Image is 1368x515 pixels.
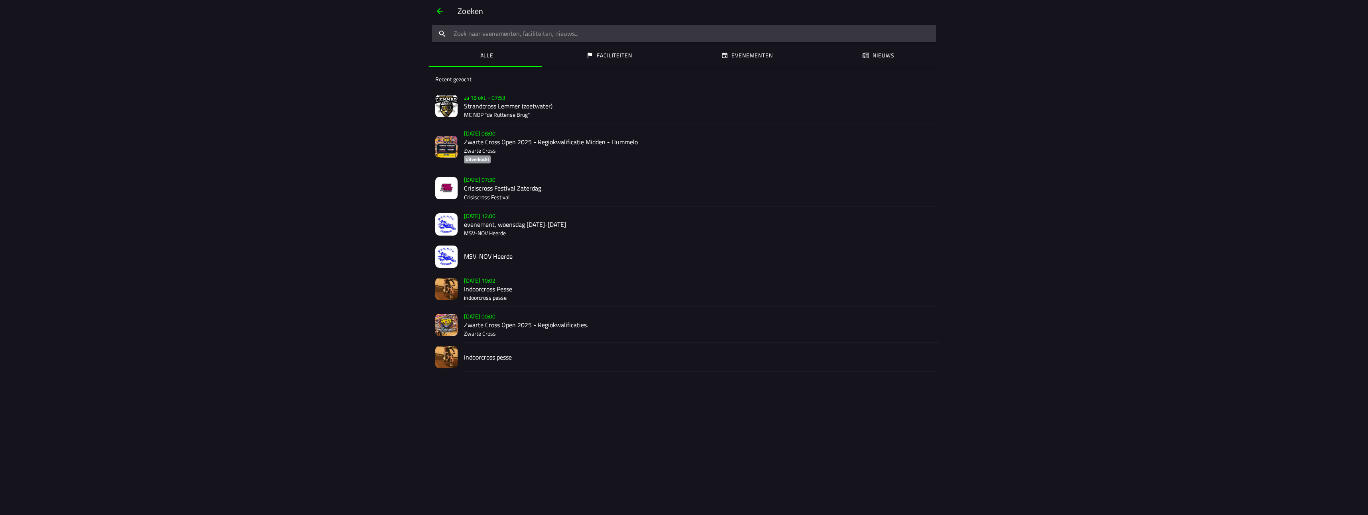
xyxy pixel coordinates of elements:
[435,136,458,158] img: aVZncwcIVoKExGT9ATxXQvF7amyyF6wGt7RtEqM6.jpg
[586,52,594,59] ion-icon: flag
[464,193,933,201] p: Crisiscross Festival
[480,51,493,60] ion-label: Alle
[464,253,933,260] h2: MSV-NOV Heerde
[435,177,458,199] img: BXPPJPFm9BZOExOJe3wfA61vnA6ia4zzEk6Gub0s.jpg
[464,93,505,102] ion-text: za 18 okt. - 07:53
[464,102,933,110] h2: Strandcross Lemmer (zoetwater)
[464,147,933,155] p: Zwarte Cross
[435,246,458,268] img: 7CRHwTLyroW9NlmzxjX9rGNW4Pwzo0y7oemjcILC.jpeg
[435,278,458,300] img: Qyg1YxCxOWL4ftZhkhxtmBBRwu9jKkcoVE6LGhyh.jpg
[464,185,933,192] h2: Crisiscross Festival Zaterdag.
[464,221,933,228] h2: evenement, woensdag [DATE]-[DATE]
[435,95,458,117] img: a9SkHtffX4qJPxF9BkgCHDCJhrN51yrGSwKqAEmx.jpg
[435,314,458,336] img: EXvGfdUS2pBkjy8Caj3aQzqKRFsM59CLk3zpl4Sr.jpg
[732,51,773,60] ion-label: Evenementen
[435,213,458,236] img: iG0K2vOemWy0MQ9NupWWPkyWnchQMf1o9HWY3z1t.jpg
[450,5,939,17] ion-title: Zoeken
[466,155,489,163] ion-text: Uitverkocht
[435,346,458,368] img: Qyg1YxCxOWL4ftZhkhxtmBBRwu9jKkcoVE6LGhyh.jpg
[464,212,495,220] ion-text: [DATE] 12:00
[464,312,495,320] ion-text: [DATE] 00:00
[863,52,870,59] ion-icon: paper
[464,276,495,285] ion-text: [DATE] 10:02
[464,229,933,237] p: MSV-NOV Heerde
[597,51,632,60] ion-label: Faciliteiten
[464,354,933,361] h2: indoorcross pesse
[464,294,933,302] p: indoorcross pesse
[464,138,933,146] h2: Zwarte Cross Open 2025 - Regiokwalificatie Midden - Hummelo
[873,51,894,60] ion-label: Nieuws
[464,330,933,338] p: Zwarte Cross
[464,111,933,119] p: MC NOP "de Ruttense Brug"
[435,75,472,83] ion-label: Recent gezocht
[464,175,495,184] ion-text: [DATE] 07:30
[432,25,936,42] input: search text
[464,129,495,138] ion-text: [DATE] 08:00
[464,285,933,293] h2: Indoorcross Pesse
[464,321,933,329] h2: Zwarte Cross Open 2025 - Regiokwalificaties.
[721,52,729,59] ion-icon: calendar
